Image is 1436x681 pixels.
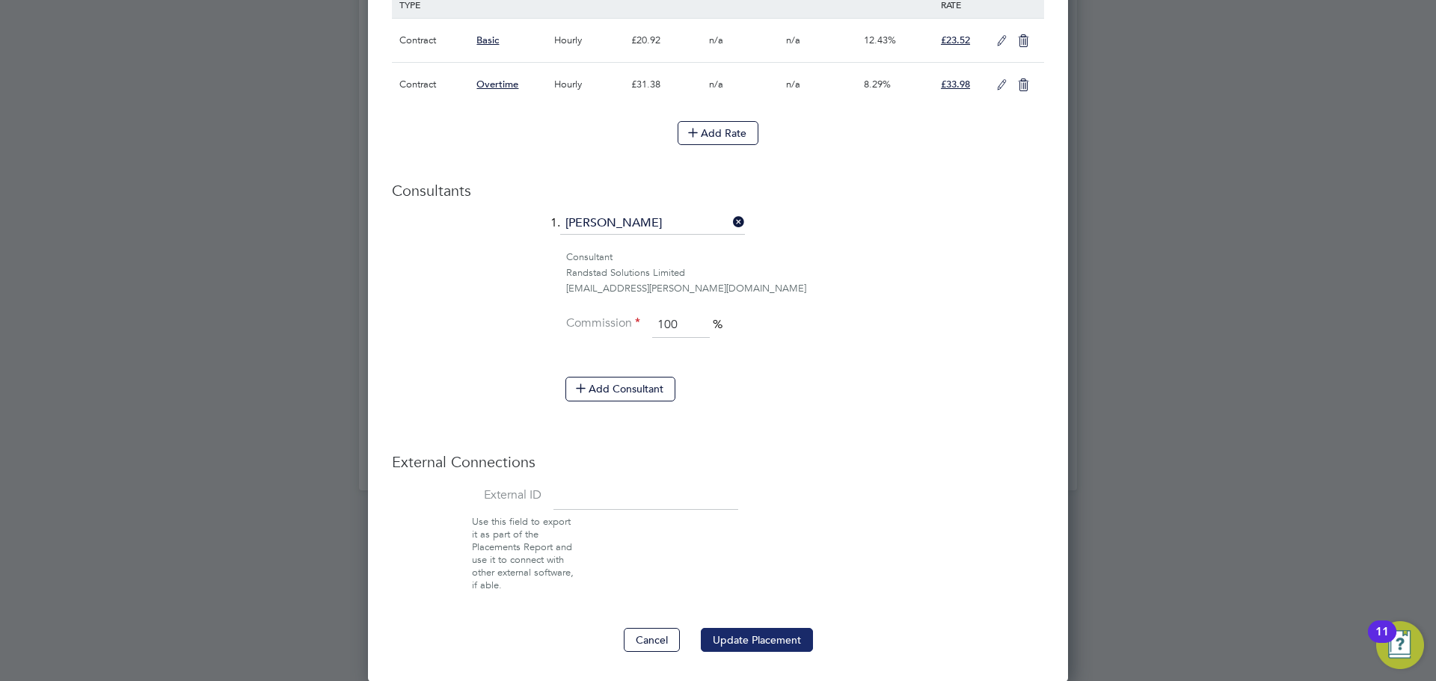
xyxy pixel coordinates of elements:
div: Contract [396,63,473,106]
div: Hourly [550,19,628,62]
span: n/a [786,34,800,46]
button: Add Consultant [565,377,675,401]
div: [EMAIL_ADDRESS][PERSON_NAME][DOMAIN_NAME] [566,281,1044,297]
button: Add Rate [678,121,758,145]
label: Commission [565,315,640,331]
button: Cancel [624,628,680,652]
span: n/a [709,78,723,90]
h3: Consultants [392,181,1044,200]
span: Use this field to export it as part of the Placements Report and use it to connect with other ext... [472,515,574,591]
span: % [713,317,722,332]
div: Consultant [566,250,1044,265]
li: 1. [392,212,1044,250]
span: n/a [786,78,800,90]
h3: External Connections [392,452,1044,472]
span: Basic [476,34,499,46]
span: n/a [709,34,723,46]
div: £31.38 [628,63,705,106]
span: £33.98 [941,78,970,90]
span: £23.52 [941,34,970,46]
button: Open Resource Center, 11 new notifications [1376,621,1424,669]
span: 12.43% [864,34,896,46]
span: Overtime [476,78,518,90]
div: Hourly [550,63,628,106]
input: Search for... [560,212,745,235]
div: £20.92 [628,19,705,62]
div: Randstad Solutions Limited [566,265,1044,281]
button: Update Placement [701,628,813,652]
div: Contract [396,19,473,62]
label: External ID [392,487,541,503]
span: 8.29% [864,78,891,90]
div: 11 [1375,632,1389,651]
